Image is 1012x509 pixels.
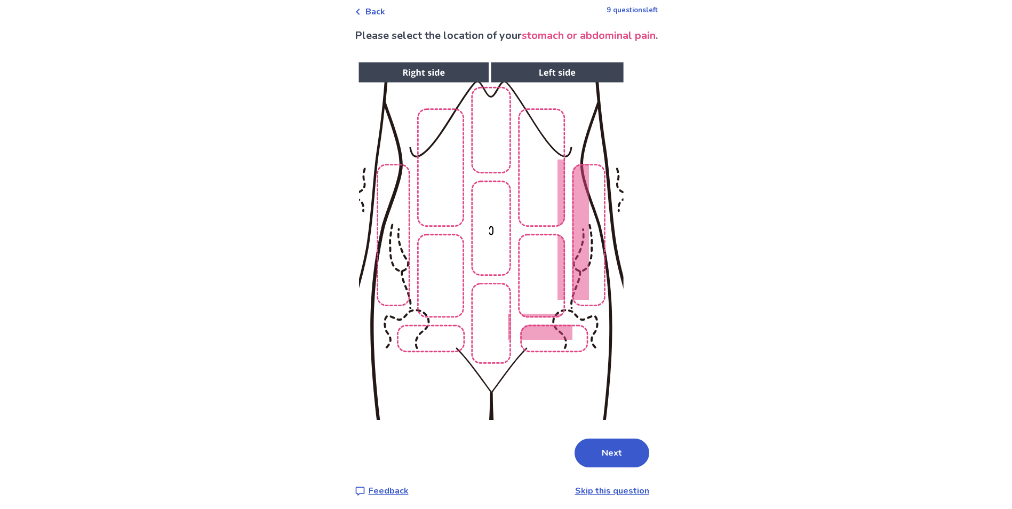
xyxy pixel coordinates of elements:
[355,484,409,497] a: Feedback
[607,5,658,16] p: 9 questions left
[355,28,658,44] p: Please select the location of your .
[365,5,385,18] span: Back
[522,28,656,43] span: stomach or abdominal pain
[369,484,409,497] p: Feedback
[575,485,649,497] a: Skip this question
[575,439,649,467] button: Next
